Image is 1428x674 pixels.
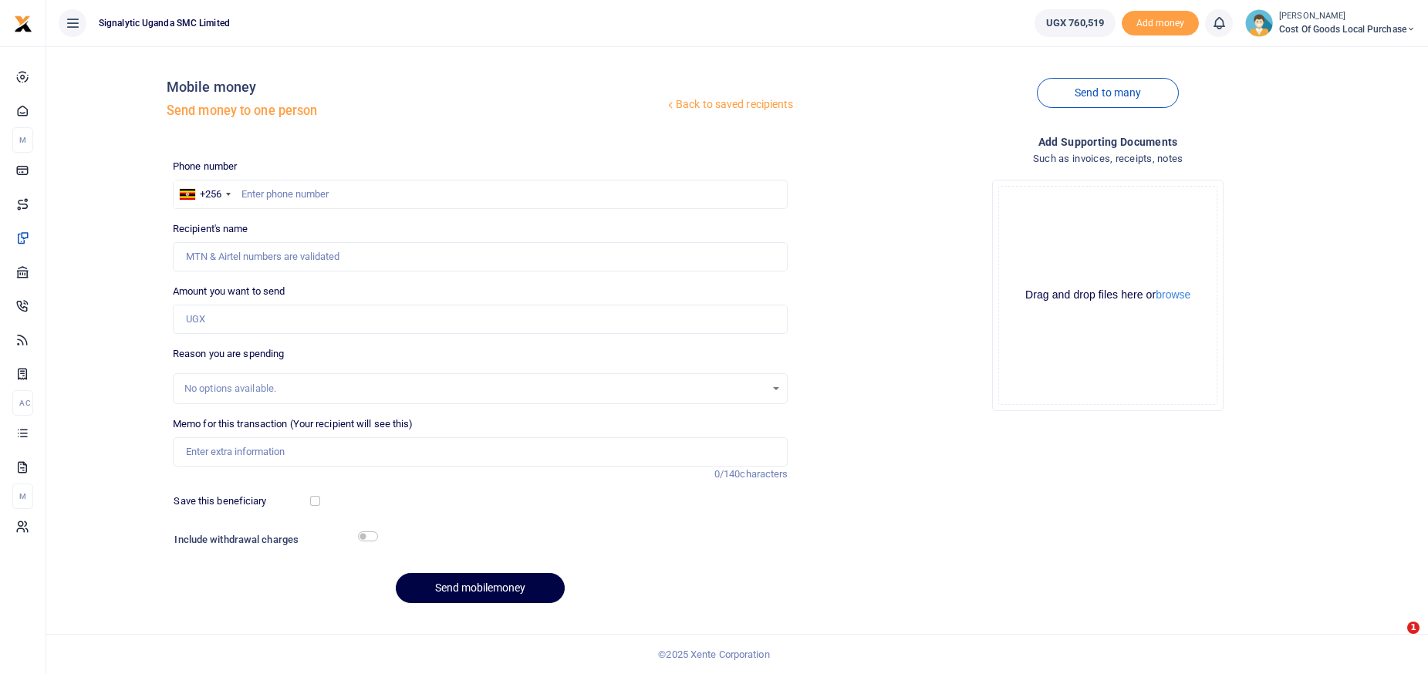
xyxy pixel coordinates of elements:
[800,150,1416,167] h4: Such as invoices, receipts, notes
[1156,289,1190,300] button: browse
[664,91,795,119] a: Back to saved recipients
[1407,622,1420,634] span: 1
[173,346,284,362] label: Reason you are spending
[800,133,1416,150] h4: Add supporting Documents
[173,180,788,209] input: Enter phone number
[174,180,235,208] div: Uganda: +256
[173,416,414,432] label: Memo for this transaction (Your recipient will see this)
[14,17,32,29] a: logo-small logo-large logo-large
[992,180,1224,411] div: File Uploader
[1122,11,1199,36] span: Add money
[1122,16,1199,28] a: Add money
[1028,9,1122,37] li: Wallet ballance
[396,573,565,603] button: Send mobilemoney
[14,15,32,33] img: logo-small
[173,242,788,271] input: MTN & Airtel numbers are validated
[999,288,1217,302] div: Drag and drop files here or
[1046,15,1104,31] span: UGX 760,519
[93,16,236,30] span: Signalytic Uganda SMC Limited
[12,127,33,153] li: M
[173,305,788,334] input: UGX
[174,534,370,546] h6: Include withdrawal charges
[173,221,248,237] label: Recipient's name
[714,468,741,480] span: 0/140
[1376,622,1413,659] iframe: Intercom live chat
[1122,11,1199,36] li: Toup your wallet
[1245,9,1416,37] a: profile-user [PERSON_NAME] Cost of Goods Local Purchase
[740,468,788,480] span: characters
[173,437,788,467] input: Enter extra information
[184,381,766,396] div: No options available.
[173,159,237,174] label: Phone number
[1279,22,1416,36] span: Cost of Goods Local Purchase
[1037,78,1179,108] a: Send to many
[1279,10,1416,23] small: [PERSON_NAME]
[1245,9,1273,37] img: profile-user
[173,284,285,299] label: Amount you want to send
[167,103,664,119] h5: Send money to one person
[174,494,266,509] label: Save this beneficiary
[200,187,221,202] div: +256
[167,79,664,96] h4: Mobile money
[1035,9,1116,37] a: UGX 760,519
[12,390,33,416] li: Ac
[12,484,33,509] li: M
